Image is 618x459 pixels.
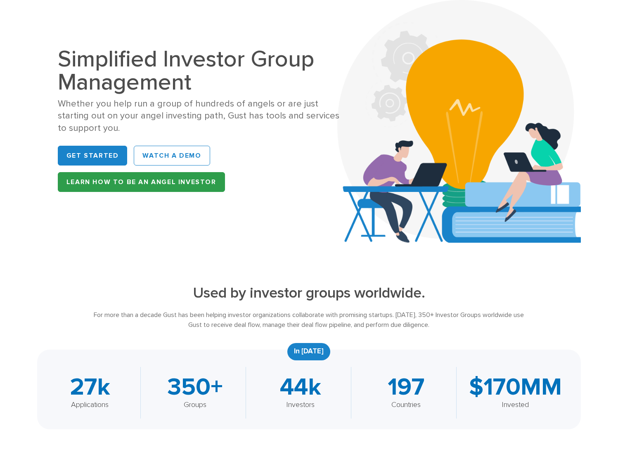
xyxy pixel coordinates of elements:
[134,146,210,166] a: WATCH A DEMO
[58,172,225,192] a: Learn How to be an Angel Investor
[469,399,562,410] div: Invested
[58,47,346,94] h1: Simplified Investor Group Management
[58,98,346,134] div: Whether you help run a group of hundreds of angels or are just starting out on your angel investi...
[258,375,343,399] div: 44k
[153,399,237,410] div: Groups
[153,375,237,399] div: 350+
[258,399,343,410] div: Investors
[287,343,330,360] div: In [DATE]
[92,310,527,330] div: For more than a decade Gust has been helping investor organizations collaborate with promising st...
[58,146,128,166] a: Get Started
[469,375,562,399] div: $170MM
[48,375,132,399] div: 27k
[364,399,448,410] div: Countries
[92,284,527,302] h2: Used by investor groups worldwide.
[364,375,448,399] div: 197
[48,399,132,410] div: Applications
